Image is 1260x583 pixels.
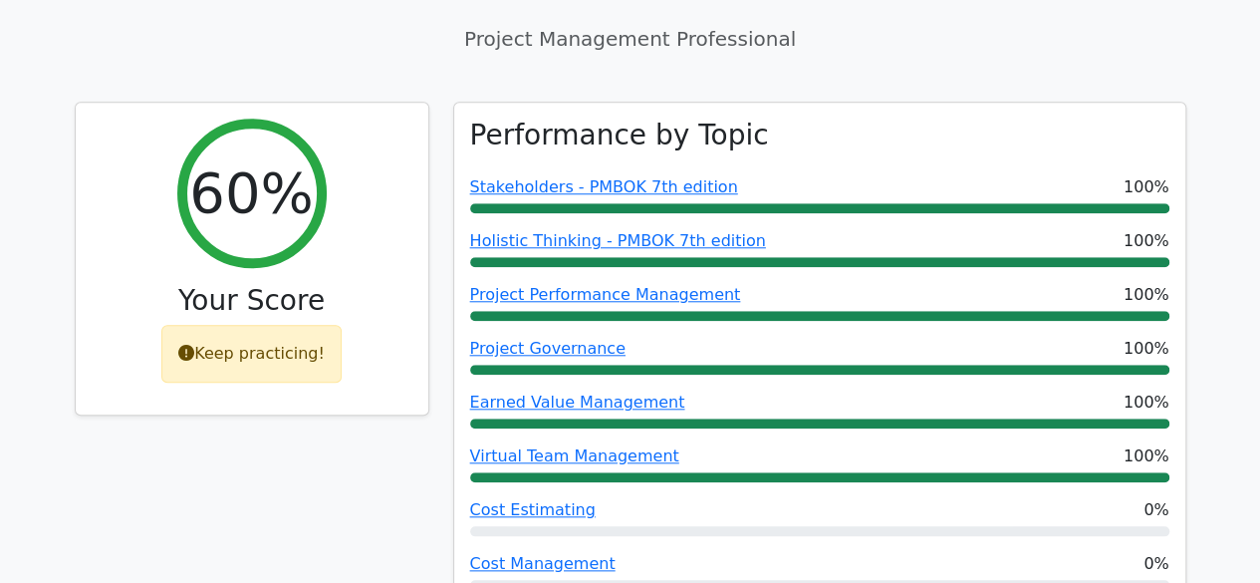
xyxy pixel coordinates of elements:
[1124,283,1169,307] span: 100%
[470,446,679,465] a: Virtual Team Management
[75,24,1186,54] p: Project Management Professional
[161,325,342,383] div: Keep practicing!
[470,285,741,304] a: Project Performance Management
[470,500,596,519] a: Cost Estimating
[470,231,766,250] a: Holistic Thinking - PMBOK 7th edition
[1124,337,1169,361] span: 100%
[1124,229,1169,253] span: 100%
[189,159,313,226] h2: 60%
[1143,552,1168,576] span: 0%
[1124,175,1169,199] span: 100%
[470,119,769,152] h3: Performance by Topic
[1143,498,1168,522] span: 0%
[470,177,738,196] a: Stakeholders - PMBOK 7th edition
[470,393,685,412] a: Earned Value Management
[470,554,616,573] a: Cost Management
[92,284,412,318] h3: Your Score
[470,339,626,358] a: Project Governance
[1124,444,1169,468] span: 100%
[1124,391,1169,415] span: 100%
